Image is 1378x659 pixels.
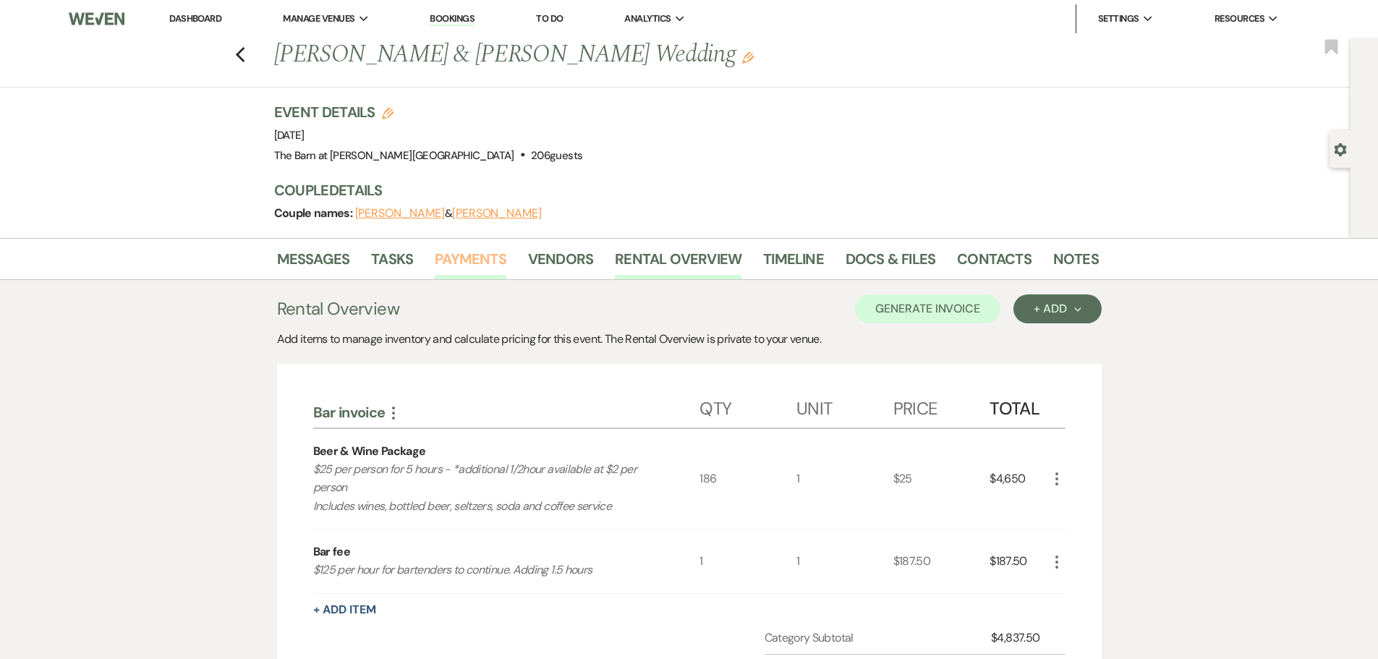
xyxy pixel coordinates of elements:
h3: Event Details [274,102,583,122]
span: Analytics [624,12,671,26]
span: [DATE] [274,128,305,143]
div: 1 [699,530,796,593]
span: & [355,206,542,221]
div: Category Subtotal [765,629,992,647]
div: Bar fee [313,543,351,561]
span: Couple names: [274,205,355,221]
span: 206 guests [531,148,582,163]
a: Payments [435,247,506,279]
button: Generate Invoice [855,294,1000,323]
span: The Barn at [PERSON_NAME][GEOGRAPHIC_DATA] [274,148,514,163]
a: Messages [277,247,350,279]
a: Timeline [763,247,824,279]
button: Edit [742,51,754,64]
div: $187.50 [990,530,1047,593]
a: Tasks [371,247,413,279]
div: Total [990,384,1047,428]
a: Notes [1053,247,1099,279]
h3: Couple Details [274,180,1084,200]
a: Contacts [957,247,1032,279]
a: To Do [536,12,563,25]
div: + Add [1034,303,1081,315]
a: Bookings [430,12,475,26]
button: Open lead details [1334,142,1347,156]
button: + Add Item [313,604,376,616]
div: $187.50 [893,530,990,593]
button: [PERSON_NAME] [452,208,542,219]
a: Docs & Files [846,247,935,279]
a: Vendors [528,247,593,279]
div: $4,837.50 [991,629,1047,647]
h3: Rental Overview [277,296,399,322]
button: + Add [1013,294,1101,323]
div: 186 [699,429,796,530]
span: Manage Venues [283,12,354,26]
a: Dashboard [169,12,221,25]
div: Beer & Wine Package [313,443,426,460]
a: Rental Overview [615,247,741,279]
div: 1 [796,530,893,593]
div: 1 [796,429,893,530]
div: Qty [699,384,796,428]
button: [PERSON_NAME] [355,208,445,219]
p: $125 per hour for bartenders to continue. Adding 1.5 hours [313,561,661,579]
div: Price [893,384,990,428]
h1: [PERSON_NAME] & [PERSON_NAME] Wedding [274,38,922,72]
span: Resources [1215,12,1264,26]
span: Settings [1098,12,1139,26]
img: Weven Logo [69,4,124,34]
div: Unit [796,384,893,428]
p: $25 per person for 5 hours - *additional 1/2hour available at $2 per person Includes wines, bottl... [313,460,661,516]
div: $25 [893,429,990,530]
div: $4,650 [990,429,1047,530]
div: Bar invoice [313,403,700,422]
div: Add items to manage inventory and calculate pricing for this event. The Rental Overview is privat... [277,331,1102,348]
